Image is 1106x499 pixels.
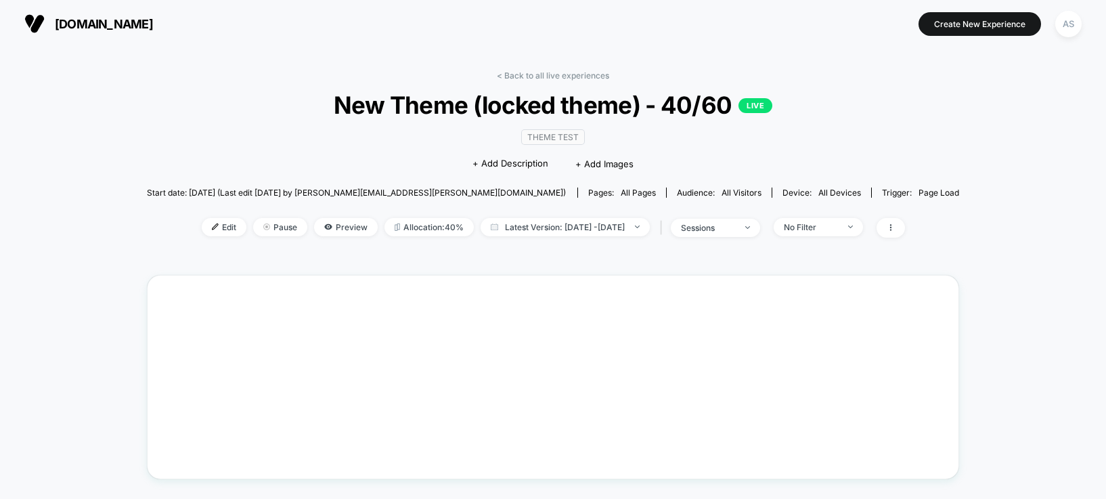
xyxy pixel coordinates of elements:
span: all devices [818,188,861,198]
img: end [263,223,270,230]
div: sessions [681,223,735,233]
a: < Back to all live experiences [497,70,609,81]
button: Create New Experience [919,12,1041,36]
span: Start date: [DATE] (Last edit [DATE] by [PERSON_NAME][EMAIL_ADDRESS][PERSON_NAME][DOMAIN_NAME]) [147,188,566,198]
span: all pages [621,188,656,198]
span: Pause [253,218,307,236]
span: Theme Test [521,129,585,145]
p: LIVE [738,98,772,113]
span: Latest Version: [DATE] - [DATE] [481,218,650,236]
img: end [745,226,750,229]
div: Trigger: [882,188,959,198]
img: rebalance [395,223,400,231]
img: end [848,225,853,228]
div: AS [1055,11,1082,37]
span: Preview [314,218,378,236]
button: [DOMAIN_NAME] [20,13,157,35]
span: All Visitors [722,188,761,198]
img: end [635,225,640,228]
span: New Theme (locked theme) - 40/60 [187,91,919,119]
div: Audience: [677,188,761,198]
span: [DOMAIN_NAME] [55,17,153,31]
div: No Filter [784,222,838,232]
span: Device: [772,188,871,198]
span: Page Load [919,188,959,198]
span: Allocation: 40% [384,218,474,236]
div: Pages: [588,188,656,198]
img: edit [212,223,219,230]
button: AS [1051,10,1086,38]
img: calendar [491,223,498,230]
span: | [657,218,671,238]
span: Edit [202,218,246,236]
span: + Add Images [575,158,634,169]
span: + Add Description [472,157,548,171]
img: Visually logo [24,14,45,34]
